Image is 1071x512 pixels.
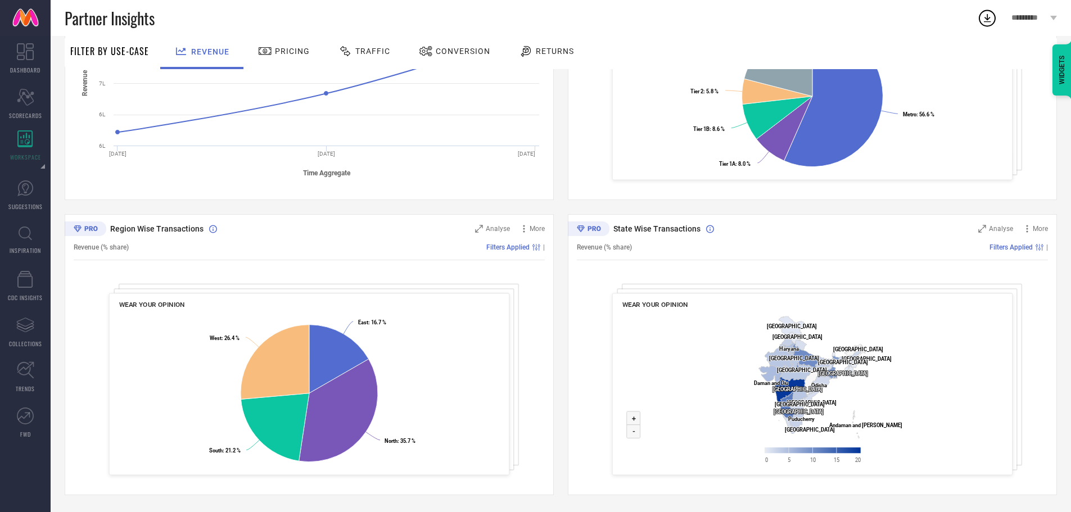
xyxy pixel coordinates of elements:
[765,457,768,463] text: 0
[191,47,229,56] span: Revenue
[385,438,415,444] text: : 35.7 %
[210,335,222,341] tspan: West
[613,224,701,233] span: State Wise Transactions
[99,143,106,149] text: 6L
[436,47,490,56] span: Conversion
[693,126,710,132] tspan: Tier 1B
[977,8,997,28] div: Open download list
[209,447,223,454] tspan: South
[719,161,751,167] text: : 8.0 %
[842,356,892,362] text: [GEOGRAPHIC_DATA]
[767,323,817,329] text: [GEOGRAPHIC_DATA]
[788,457,790,463] text: 5
[65,221,106,238] div: Premium
[577,243,632,251] span: Revenue (% share)
[787,400,837,406] text: [GEOGRAPHIC_DATA]
[777,367,827,373] text: [GEOGRAPHIC_DATA]
[829,422,902,428] text: Andaman and [PERSON_NAME]
[81,70,89,96] tspan: Revenue
[632,427,635,436] text: -
[788,416,815,422] text: Puducherry
[690,88,718,94] text: : 5.8 %
[1046,243,1048,251] span: |
[772,386,823,392] text: [GEOGRAPHIC_DATA]
[833,346,883,352] text: [GEOGRAPHIC_DATA]
[632,414,636,423] text: +
[785,427,835,433] text: [GEOGRAPHIC_DATA]
[774,409,824,415] text: [GEOGRAPHIC_DATA]
[16,384,35,393] span: TRENDS
[385,438,397,444] tspan: North
[978,225,986,233] svg: Zoom
[10,153,41,161] span: WORKSPACE
[518,151,535,157] text: [DATE]
[818,370,868,377] text: [GEOGRAPHIC_DATA]
[536,47,574,56] span: Returns
[769,355,819,361] text: [GEOGRAPHIC_DATA]
[1033,225,1048,233] span: More
[318,151,335,157] text: [DATE]
[8,202,43,211] span: SUGGESTIONS
[358,319,386,325] text: : 16.7 %
[110,224,204,233] span: Region Wise Transactions
[834,457,839,463] text: 15
[530,225,545,233] span: More
[8,293,43,302] span: CDC INSIGHTS
[543,243,545,251] span: |
[855,457,861,463] text: 20
[74,243,129,251] span: Revenue (% share)
[303,169,351,177] tspan: Time Aggregate
[719,161,736,167] tspan: Tier 1A
[109,151,126,157] text: [DATE]
[10,246,41,255] span: INSPIRATION
[818,359,868,365] text: [GEOGRAPHIC_DATA]
[775,401,825,407] text: [GEOGRAPHIC_DATA]
[475,225,483,233] svg: Zoom
[355,47,390,56] span: Traffic
[779,346,799,352] text: Haryana
[811,382,827,388] text: Odisha
[690,88,703,94] tspan: Tier 2
[754,380,788,386] text: Daman and Diu
[65,7,155,30] span: Partner Insights
[486,243,530,251] span: Filters Applied
[99,80,106,87] text: 7L
[10,66,40,74] span: DASHBOARD
[209,447,241,454] text: : 21.2 %
[275,47,310,56] span: Pricing
[210,335,239,341] text: : 26.4 %
[693,126,725,132] text: : 8.6 %
[9,111,42,120] span: SCORECARDS
[9,339,42,348] span: COLLECTIONS
[622,301,688,309] span: WEAR YOUR OPINION
[70,44,149,58] span: Filter By Use-Case
[99,111,106,117] text: 6L
[772,334,823,340] text: [GEOGRAPHIC_DATA]
[903,111,916,117] tspan: Metro
[810,457,816,463] text: 10
[989,243,1033,251] span: Filters Applied
[358,319,368,325] tspan: East
[903,111,934,117] text: : 56.6 %
[486,225,510,233] span: Analyse
[119,301,185,309] span: WEAR YOUR OPINION
[20,430,31,438] span: FWD
[989,225,1013,233] span: Analyse
[568,221,609,238] div: Premium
